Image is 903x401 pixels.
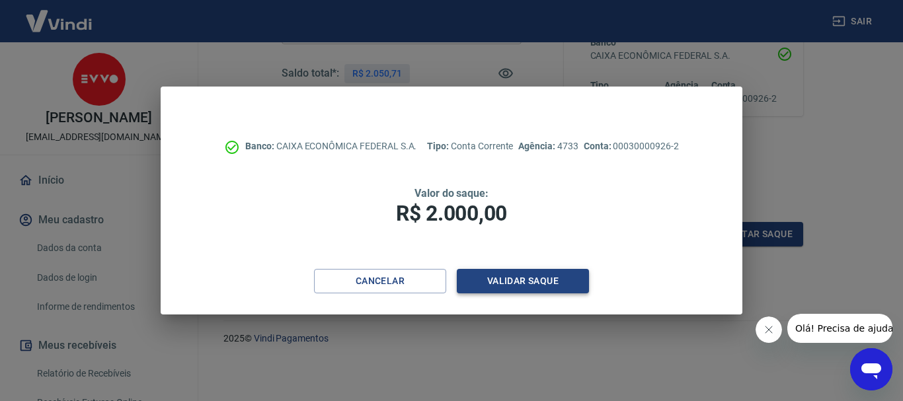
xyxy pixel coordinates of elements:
[314,269,446,293] button: Cancelar
[8,9,111,20] span: Olá! Precisa de ajuda?
[518,141,557,151] span: Agência:
[584,141,613,151] span: Conta:
[427,141,451,151] span: Tipo:
[850,348,892,390] iframe: Botão para abrir a janela de mensagens
[245,139,416,153] p: CAIXA ECONÔMICA FEDERAL S.A.
[457,269,589,293] button: Validar saque
[518,139,578,153] p: 4733
[787,314,892,343] iframe: Mensagem da empresa
[584,139,679,153] p: 00030000926-2
[756,316,782,343] iframe: Fechar mensagem
[414,187,489,200] span: Valor do saque:
[245,141,276,151] span: Banco:
[396,201,507,226] span: R$ 2.000,00
[427,139,513,153] p: Conta Corrente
